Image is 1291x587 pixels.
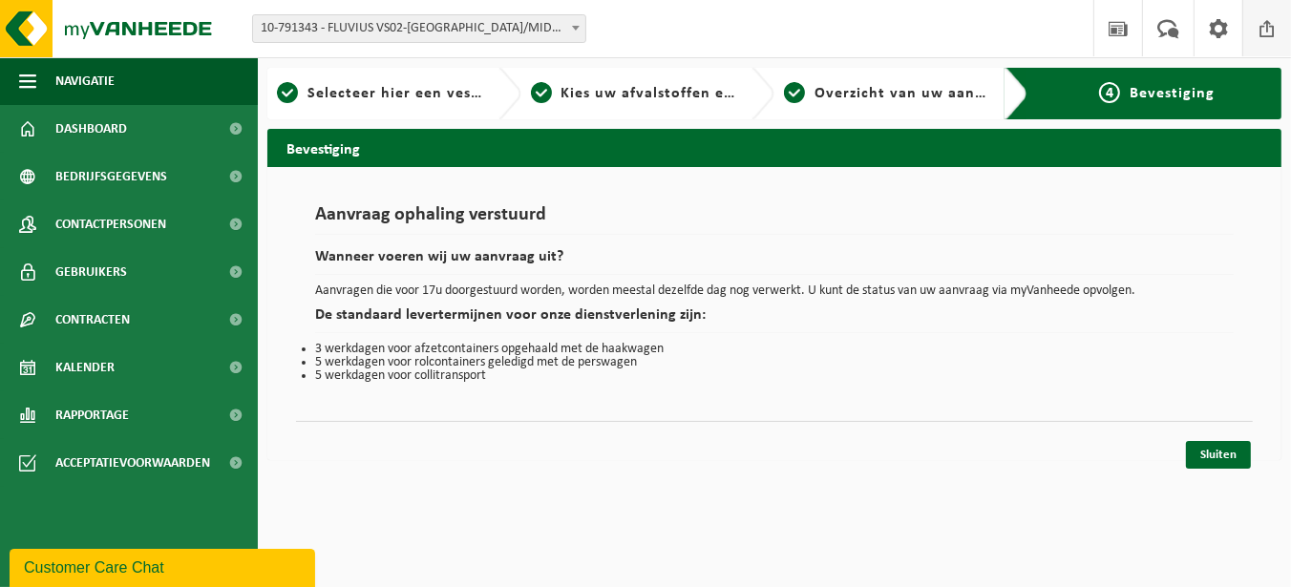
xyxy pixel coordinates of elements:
[55,200,166,248] span: Contactpersonen
[531,82,737,105] a: 2Kies uw afvalstoffen en recipiënten
[267,129,1281,166] h2: Bevestiging
[10,545,319,587] iframe: chat widget
[315,249,1234,275] h2: Wanneer voeren wij uw aanvraag uit?
[307,86,514,101] span: Selecteer hier een vestiging
[55,296,130,344] span: Contracten
[1130,86,1215,101] span: Bevestiging
[277,82,298,103] span: 1
[252,14,586,43] span: 10-791343 - FLUVIUS VS02-BRUGGE/MIDDENKUST
[315,356,1234,369] li: 5 werkdagen voor rolcontainers geledigd met de perswagen
[531,82,552,103] span: 2
[277,82,483,105] a: 1Selecteer hier een vestiging
[784,82,805,103] span: 3
[55,153,167,200] span: Bedrijfsgegevens
[55,248,127,296] span: Gebruikers
[55,105,127,153] span: Dashboard
[315,205,1234,235] h1: Aanvraag ophaling verstuurd
[784,82,990,105] a: 3Overzicht van uw aanvraag
[55,57,115,105] span: Navigatie
[315,284,1234,298] p: Aanvragen die voor 17u doorgestuurd worden, worden meestal dezelfde dag nog verwerkt. U kunt de s...
[315,369,1234,383] li: 5 werkdagen voor collitransport
[55,344,115,391] span: Kalender
[815,86,1016,101] span: Overzicht van uw aanvraag
[1099,82,1120,103] span: 4
[1186,441,1251,469] a: Sluiten
[561,86,824,101] span: Kies uw afvalstoffen en recipiënten
[55,391,129,439] span: Rapportage
[315,343,1234,356] li: 3 werkdagen voor afzetcontainers opgehaald met de haakwagen
[55,439,210,487] span: Acceptatievoorwaarden
[253,15,585,42] span: 10-791343 - FLUVIUS VS02-BRUGGE/MIDDENKUST
[315,307,1234,333] h2: De standaard levertermijnen voor onze dienstverlening zijn:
